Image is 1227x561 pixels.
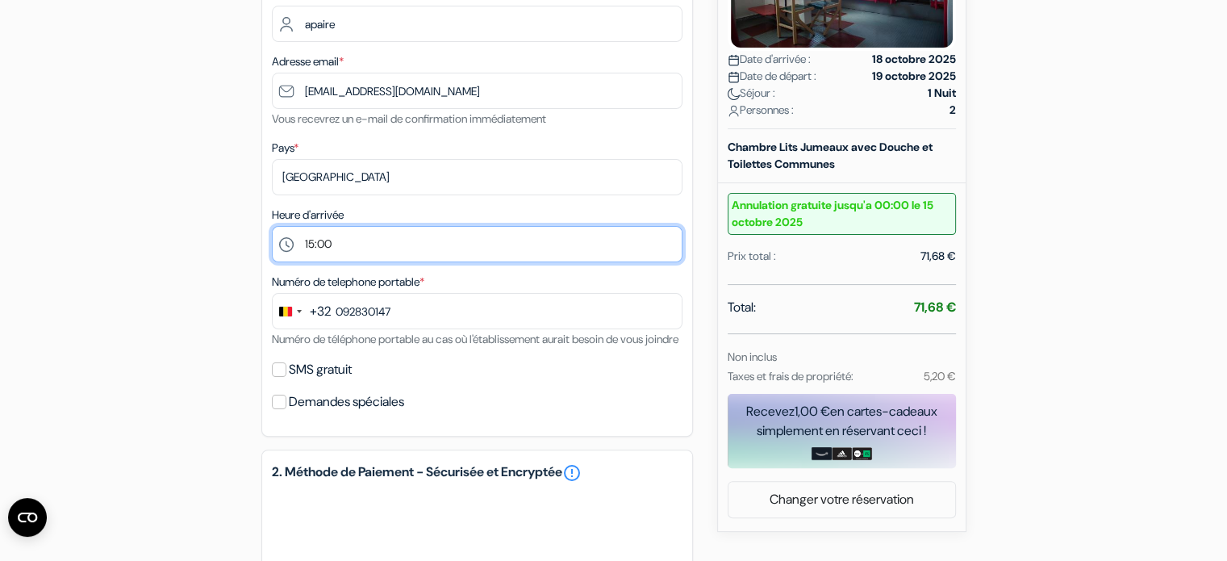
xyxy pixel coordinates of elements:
img: adidas-card.png [832,447,852,460]
label: Adresse email [272,53,344,70]
img: amazon-card-no-text.png [812,447,832,460]
span: Date de départ : [728,68,816,85]
label: SMS gratuit [289,358,352,381]
span: 1,00 € [795,403,830,420]
small: Numéro de téléphone portable au cas où l'établissement aurait besoin de vous joindre [272,332,678,346]
b: Chambre Lits Jumeaux avec Douche et Toilettes Communes [728,140,933,171]
small: Annulation gratuite jusqu'a 00:00 le 15 octobre 2025 [728,193,956,235]
div: 71,68 € [920,248,956,265]
input: Entrer le nom de famille [272,6,682,42]
strong: 1 Nuit [928,85,956,102]
small: 5,20 € [923,369,955,383]
div: +32 [310,302,331,321]
input: Entrer adresse e-mail [272,73,682,109]
img: user_icon.svg [728,105,740,117]
img: calendar.svg [728,71,740,83]
small: Vous recevrez un e-mail de confirmation immédiatement [272,111,546,126]
span: Séjour : [728,85,775,102]
button: Change country, selected Belgium (+32) [273,294,331,329]
strong: 18 octobre 2025 [872,51,956,68]
img: calendar.svg [728,54,740,66]
input: 470 12 34 56 [272,293,682,329]
div: Prix total : [728,248,776,265]
h5: 2. Méthode de Paiement - Sécurisée et Encryptée [272,463,682,483]
label: Heure d'arrivée [272,207,344,224]
label: Numéro de telephone portable [272,274,424,291]
label: Demandes spéciales [289,391,404,413]
strong: 2 [949,102,956,119]
a: error_outline [562,463,582,483]
img: moon.svg [728,88,740,100]
small: Non inclus [728,350,777,364]
span: Personnes : [728,102,794,119]
div: Recevez en cartes-cadeaux simplement en réservant ceci ! [728,402,956,441]
span: Total: [728,298,756,317]
small: Taxes et frais de propriété: [728,369,853,383]
a: Changer votre réservation [728,484,955,515]
label: Pays [272,140,298,157]
button: Ouvrir le widget CMP [8,498,47,537]
span: Date d'arrivée : [728,51,811,68]
strong: 19 octobre 2025 [872,68,956,85]
img: uber-uber-eats-card.png [852,447,872,460]
strong: 71,68 € [914,299,956,316]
